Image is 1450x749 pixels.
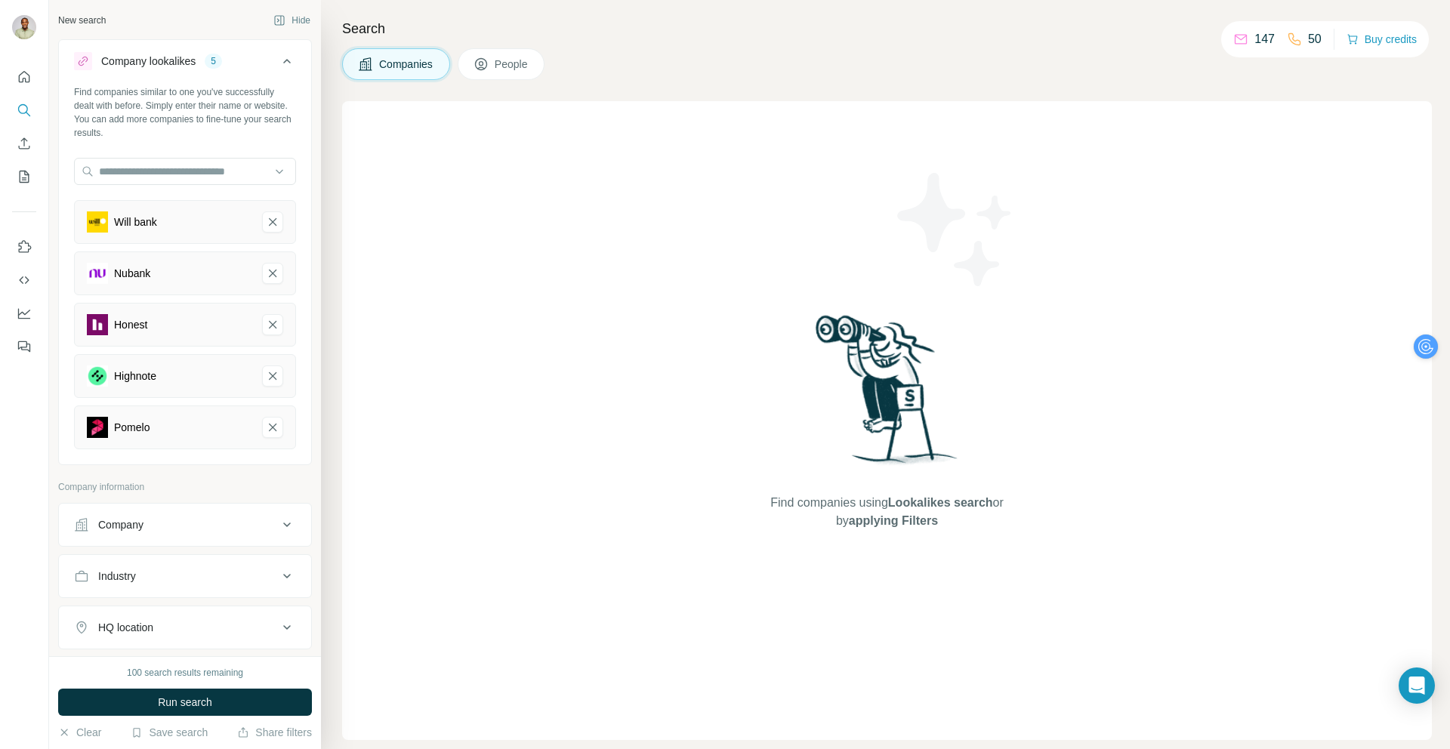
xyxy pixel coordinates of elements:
div: HQ location [98,620,153,635]
span: applying Filters [849,514,938,527]
p: 147 [1254,30,1275,48]
span: Run search [158,695,212,710]
img: Surfe Illustration - Stars [887,162,1023,297]
button: My lists [12,163,36,190]
div: Industry [98,569,136,584]
img: Highnote-logo [87,365,108,387]
button: Quick start [12,63,36,91]
span: People [495,57,529,72]
img: Surfe Illustration - Woman searching with binoculars [809,311,966,479]
p: Company information [58,480,312,494]
button: Pomelo-remove-button [262,417,283,438]
button: Enrich CSV [12,130,36,157]
span: Lookalikes search [888,496,993,509]
button: Highnote-remove-button [262,365,283,387]
img: Nubank-logo [87,263,108,284]
div: Company lookalikes [101,54,196,69]
img: Pomelo-logo [87,417,108,438]
span: Companies [379,57,434,72]
div: 100 search results remaining [127,666,243,680]
div: 5 [205,54,222,68]
button: Honest-remove-button [262,314,283,335]
button: Company lookalikes5 [59,43,311,85]
img: Will bank-logo [87,211,108,233]
button: Will bank-remove-button [262,211,283,233]
button: Use Surfe API [12,267,36,294]
button: Use Surfe on LinkedIn [12,233,36,260]
img: Avatar [12,15,36,39]
button: Search [12,97,36,124]
div: Honest [114,317,147,332]
button: Hide [263,9,321,32]
div: Pomelo [114,420,150,435]
div: New search [58,14,106,27]
div: Highnote [114,368,156,384]
button: Share filters [237,725,312,740]
div: Open Intercom Messenger [1399,667,1435,704]
button: Clear [58,725,101,740]
button: Save search [131,725,208,740]
div: Company [98,517,143,532]
div: Find companies similar to one you've successfully dealt with before. Simply enter their name or w... [74,85,296,140]
button: Run search [58,689,312,716]
img: Honest-logo [87,314,108,335]
span: Find companies using or by [766,494,1007,530]
button: Company [59,507,311,543]
div: Will bank [114,214,157,230]
div: Nubank [114,266,150,281]
button: HQ location [59,609,311,646]
button: Nubank-remove-button [262,263,283,284]
h4: Search [342,18,1432,39]
button: Dashboard [12,300,36,327]
button: Feedback [12,333,36,360]
p: 50 [1308,30,1322,48]
button: Industry [59,558,311,594]
button: Buy credits [1347,29,1417,50]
